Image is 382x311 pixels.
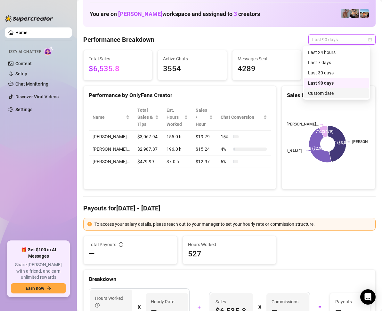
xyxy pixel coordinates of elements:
[134,104,163,131] th: Total Sales & Tips
[221,158,231,165] span: 6 %
[192,155,217,168] td: $12.97
[137,107,154,128] span: Total Sales & Tips
[312,35,372,44] span: Last 90 days
[287,122,319,126] text: [PERSON_NAME]…
[304,57,369,68] div: Last 7 days
[304,47,369,57] div: Last 24 hours
[15,61,32,66] a: Content
[90,11,260,18] h1: You are on workspace and assigned to creators
[89,143,134,155] td: [PERSON_NAME]…
[151,298,174,305] article: Hourly Rate
[89,241,116,248] span: Total Payouts
[95,295,127,309] span: Hours Worked
[83,204,376,213] h4: Payouts for [DATE] - [DATE]
[221,133,231,140] span: 15 %
[308,69,365,76] div: Last 30 days
[11,262,66,281] span: Share [PERSON_NAME] with a friend, and earn unlimited rewards
[134,155,163,168] td: $479.99
[89,55,147,62] span: Total Sales
[238,63,296,75] span: 4289
[89,104,134,131] th: Name
[192,104,217,131] th: Sales / Hour
[95,303,100,307] span: info-circle
[163,143,192,155] td: 196.0 h
[9,49,41,55] span: Izzy AI Chatter
[368,38,372,42] span: calendar
[217,104,271,131] th: Chat Conversion
[287,91,370,100] div: Sales by OnlyFans Creator
[192,143,217,155] td: $15.24
[11,247,66,259] span: 🎁 Get $100 in AI Messages
[221,114,262,121] span: Chat Conversion
[188,249,271,259] span: 527
[196,107,208,128] span: Sales / Hour
[188,241,271,248] span: Hours Worked
[308,90,365,97] div: Custom date
[87,222,92,226] span: exclamation-circle
[11,283,66,293] button: Earn nowarrow-right
[93,114,125,121] span: Name
[89,91,271,100] div: Performance by OnlyFans Creator
[360,289,376,305] div: Open Intercom Messenger
[15,81,48,87] a: Chat Monitoring
[5,15,53,22] img: logo-BBDzfeDw.svg
[304,68,369,78] div: Last 30 days
[234,11,237,17] span: 3
[163,63,221,75] span: 3554
[341,9,350,18] img: Joey
[134,143,163,155] td: $2,987.87
[272,298,298,305] article: Commissions
[272,149,304,153] text: [PERSON_NAME]…
[238,55,296,62] span: Messages Sent
[360,9,369,18] img: Zach
[308,49,365,56] div: Last 24 hours
[167,107,183,128] div: Est. Hours Worked
[215,298,248,305] span: Sales
[134,131,163,143] td: $3,067.94
[163,155,192,168] td: 37.0 h
[89,155,134,168] td: [PERSON_NAME]…
[304,88,369,98] div: Custom date
[308,59,365,66] div: Last 7 days
[89,63,147,75] span: $6,535.8
[308,80,365,87] div: Last 90 days
[94,221,371,228] div: To access your salary details, please reach out to your manager to set your hourly rate or commis...
[192,131,217,143] td: $19.79
[15,94,59,99] a: Discover Viral Videos
[89,275,370,284] div: Breakdown
[221,146,231,153] span: 4 %
[15,107,32,112] a: Settings
[44,46,54,56] img: AI Chatter
[163,131,192,143] td: 155.0 h
[119,242,123,247] span: info-circle
[26,286,44,291] span: Earn now
[163,55,221,62] span: Active Chats
[47,286,51,291] span: arrow-right
[89,131,134,143] td: [PERSON_NAME]…
[335,298,365,305] span: Payouts
[304,78,369,88] div: Last 90 days
[350,9,359,18] img: George
[89,249,95,259] span: —
[15,30,28,35] a: Home
[15,71,27,76] a: Setup
[83,35,154,44] h4: Performance Breakdown
[118,11,162,17] span: [PERSON_NAME]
